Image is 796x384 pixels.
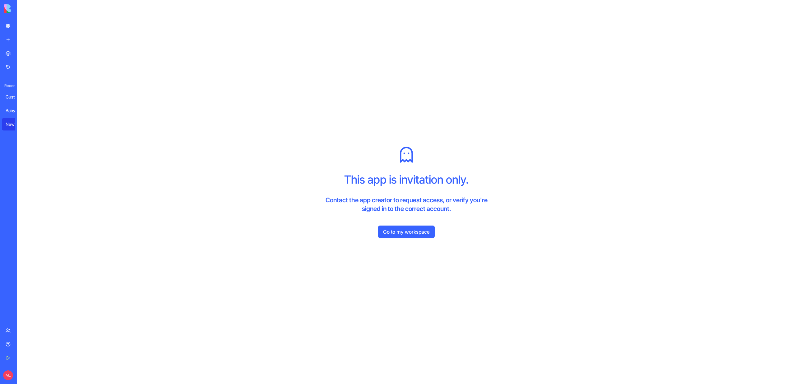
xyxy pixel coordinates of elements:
[6,121,23,127] div: New App
[344,173,469,186] h1: This app is invitation only.
[378,226,435,238] a: Go to my workspace
[317,196,496,213] h4: Contact the app creator to request access, or verify you're signed in to the correct account.
[6,94,23,100] div: Customer Command Center
[6,107,23,114] div: Baby Stats Tracker
[3,370,13,380] span: ML
[2,91,27,103] a: Customer Command Center
[2,83,15,88] span: Recent
[2,118,27,130] a: New App
[2,104,27,117] a: Baby Stats Tracker
[4,4,43,13] img: logo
